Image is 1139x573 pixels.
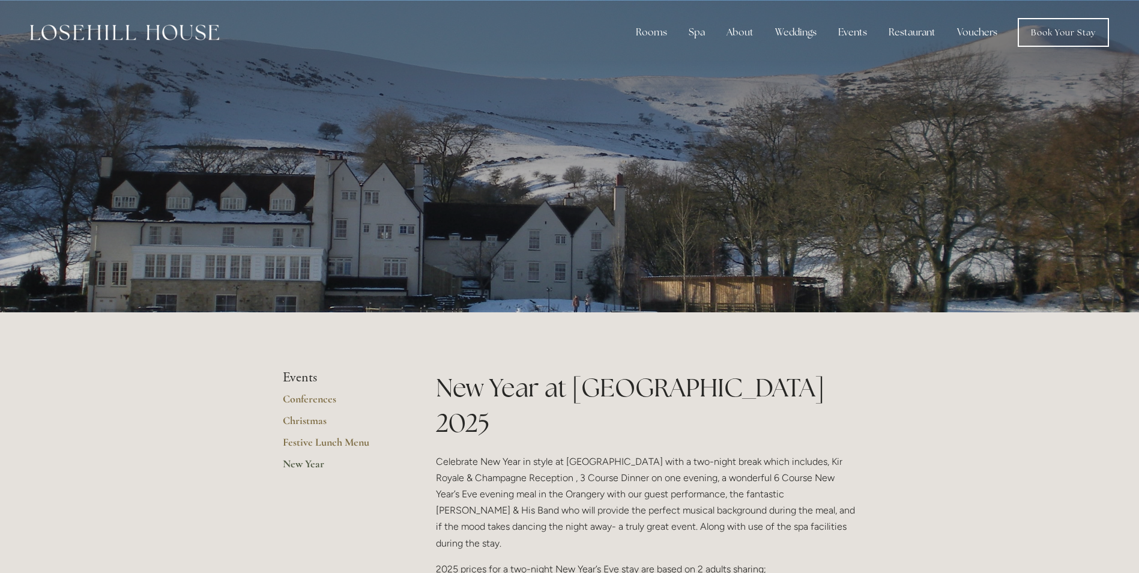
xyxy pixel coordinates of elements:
a: Book Your Stay [1018,18,1109,47]
li: Events [283,370,397,386]
div: Restaurant [879,20,945,44]
img: Losehill House [30,25,219,40]
a: Vouchers [947,20,1007,44]
a: New Year [283,457,397,479]
p: Celebrate New Year in style at [GEOGRAPHIC_DATA] with a two-night break which includes, Kir Royal... [436,453,857,551]
div: Rooms [626,20,677,44]
h1: New Year at [GEOGRAPHIC_DATA] 2025 [436,370,857,441]
a: Festive Lunch Menu [283,435,397,457]
div: About [717,20,763,44]
div: Events [829,20,877,44]
div: Weddings [766,20,826,44]
a: Christmas [283,414,397,435]
div: Spa [679,20,715,44]
a: Conferences [283,392,397,414]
